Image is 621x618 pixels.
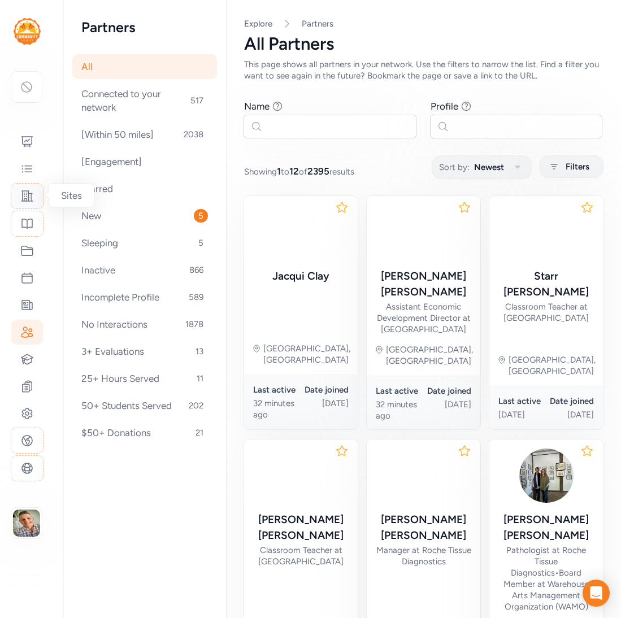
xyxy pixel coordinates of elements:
div: Date joined [301,384,349,395]
span: Filters [566,160,589,173]
span: 2038 [179,128,208,141]
div: All [72,54,217,79]
div: Last active [498,395,546,407]
div: Starred [72,176,217,201]
span: Showing to of results [244,164,354,178]
div: Manager at Roche Tissue Diagnostics [376,545,471,567]
span: 5 [194,236,208,250]
h2: Partners [81,18,208,36]
span: • [555,568,559,578]
div: Profile [431,99,458,113]
span: 589 [184,290,208,304]
div: New [72,203,217,228]
div: [PERSON_NAME] [PERSON_NAME] [376,512,471,543]
div: Classroom Teacher at [GEOGRAPHIC_DATA] [498,301,594,324]
div: Sleeping [72,230,217,255]
span: Newest [474,160,504,174]
span: 2395 [307,166,329,177]
span: 1 [277,166,281,177]
div: 25+ Hours Served [72,366,217,391]
img: tHTc9k1ZRzShWgAH5DXb [519,449,574,503]
span: 13 [191,345,208,358]
div: Pathologist at Roche Tissue Diagnostics Board Member at Warehouse Arts Management Organization (W... [498,545,594,612]
span: 5 [194,209,208,223]
span: 866 [185,263,208,277]
div: Name [244,99,270,113]
img: avatar38fbb18c.svg [274,205,328,259]
img: avatar38fbb18c.svg [397,205,451,259]
div: [DATE] [301,398,349,409]
span: 517 [186,94,208,107]
img: avatar38fbb18c.svg [397,449,451,503]
div: [GEOGRAPHIC_DATA], [GEOGRAPHIC_DATA] [386,344,473,367]
div: [Engagement] [72,149,217,174]
div: Last active [253,384,301,395]
img: avatar38fbb18c.svg [274,449,328,503]
div: Date joined [546,395,594,407]
span: 202 [184,399,208,412]
div: Starr [PERSON_NAME] [498,268,594,300]
span: 1878 [181,317,208,331]
div: 50+ Students Served [72,393,217,418]
div: This page shows all partners in your network. Use the filters to narrow the list. Find a filter y... [244,59,603,81]
img: logo [14,18,41,45]
div: [PERSON_NAME] [PERSON_NAME] [498,512,594,543]
div: Connected to your network [72,81,217,120]
div: Open Intercom Messenger [583,580,610,607]
div: [GEOGRAPHIC_DATA], [GEOGRAPHIC_DATA] [509,354,596,377]
div: $50+ Donations [72,420,217,445]
span: 12 [289,166,299,177]
div: [DATE] [424,399,472,410]
div: [Within 50 miles] [72,122,217,147]
div: Jacqui Clay [272,268,329,284]
div: Assistant Economic Development Director at [GEOGRAPHIC_DATA] [376,301,471,335]
div: [PERSON_NAME] [PERSON_NAME] [376,268,471,300]
a: Explore [244,19,272,29]
div: Inactive [72,258,217,282]
div: [PERSON_NAME] [PERSON_NAME] [253,512,349,543]
img: avatar38fbb18c.svg [519,205,574,259]
span: 21 [191,426,208,439]
a: Partners [302,18,333,29]
span: Sort by: [439,160,470,174]
div: 32 minutes ago [253,398,301,420]
nav: Breadcrumb [244,18,603,29]
div: [GEOGRAPHIC_DATA], [GEOGRAPHIC_DATA] [263,343,350,365]
div: 3+ Evaluations [72,339,217,364]
div: No Interactions [72,312,217,337]
div: Last active [376,385,424,397]
button: Sort by:Newest [432,155,532,179]
div: 32 minutes ago [376,399,424,421]
span: 11 [192,372,208,385]
div: [DATE] [498,409,546,420]
div: All Partners [244,34,603,54]
div: Incomplete Profile [72,285,217,310]
div: Classroom Teacher at [GEOGRAPHIC_DATA] [253,545,349,567]
div: [DATE] [546,409,594,420]
div: Date joined [424,385,472,397]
